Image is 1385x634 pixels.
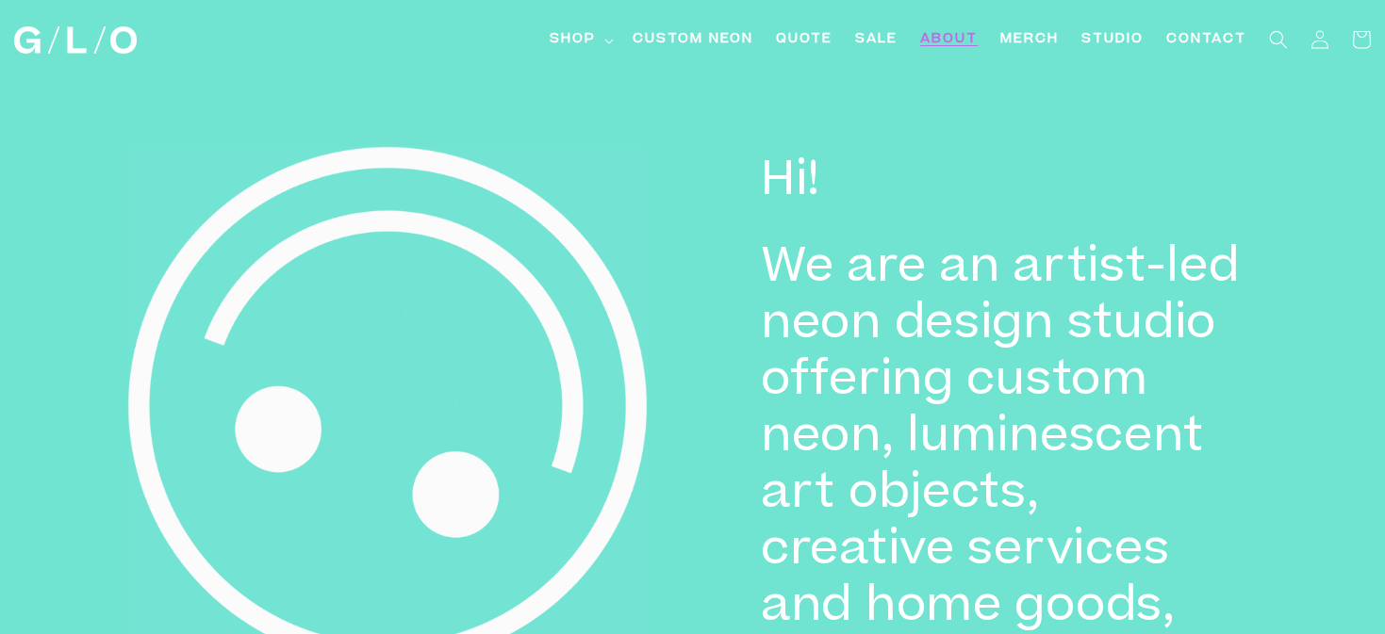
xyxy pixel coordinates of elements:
summary: Search [1258,19,1299,60]
a: Contact [1155,19,1258,61]
a: Custom Neon [621,19,765,61]
span: Studio [1081,30,1144,50]
a: Quote [765,19,844,61]
span: Merch [1000,30,1059,50]
a: Merch [989,19,1070,61]
span: Quote [776,30,833,50]
h1: Hi! [761,155,1240,212]
img: GLO Studio [14,26,137,54]
span: SALE [855,30,898,50]
span: About [920,30,978,50]
iframe: Chat Widget [1046,370,1385,634]
span: Shop [550,30,596,50]
summary: Shop [538,19,621,61]
a: About [909,19,989,61]
div: Chatt-widget [1046,370,1385,634]
span: Contact [1166,30,1246,50]
a: SALE [844,19,909,61]
a: Studio [1070,19,1155,61]
a: GLO Studio [7,20,143,61]
span: Custom Neon [633,30,753,50]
